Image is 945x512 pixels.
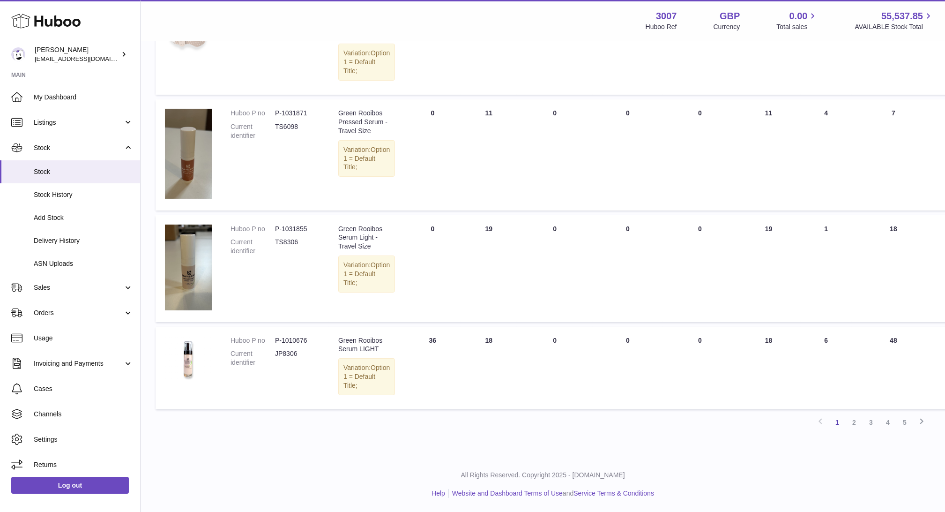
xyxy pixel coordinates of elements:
div: Variation: [338,140,395,177]
a: 1 [829,414,846,431]
a: 5 [896,414,913,431]
td: 54 [461,3,517,95]
p: All Rights Reserved. Copyright 2025 - [DOMAIN_NAME] [148,471,938,480]
dt: Huboo P no [231,225,275,233]
span: Option 1 = Default Title; [343,146,390,171]
td: 0 [593,99,663,211]
div: Green Rooibos Serum Light - Travel Size [338,225,395,251]
td: 0 [517,3,593,95]
td: 18 [737,327,801,409]
a: Website and Dashboard Terms of Use [452,489,563,497]
li: and [449,489,654,498]
td: 36 [404,327,461,409]
span: Option 1 = Default Title; [343,364,390,389]
td: 0 [404,215,461,322]
td: 19 [461,215,517,322]
div: Variation: [338,256,395,293]
div: Green Rooibos Serum LIGHT [338,336,395,354]
td: 54 [737,3,801,95]
strong: GBP [720,10,740,23]
a: 0.00 Total sales [776,10,818,31]
span: Total sales [776,23,818,31]
td: 11 [461,99,517,211]
div: Variation: [338,44,395,81]
a: 55,537.85 AVAILABLE Stock Total [855,10,934,31]
span: ASN Uploads [34,259,133,268]
td: 0 [404,99,461,211]
td: 0 [517,99,593,211]
div: [PERSON_NAME] [35,45,119,63]
span: Returns [34,460,133,469]
td: 4 [801,99,852,211]
span: Option 1 = Default Title; [343,261,390,286]
span: [EMAIL_ADDRESS][DOMAIN_NAME] [35,55,138,62]
td: 0 [517,215,593,322]
td: 7 [852,99,936,211]
strong: 3007 [656,10,677,23]
div: Huboo Ref [646,23,677,31]
td: 0 [404,3,461,95]
td: 0 [593,3,663,95]
span: 0 [698,337,702,344]
dd: P-1031855 [275,225,320,233]
dt: Current identifier [231,238,275,256]
span: Listings [34,118,123,127]
span: 0 [698,225,702,233]
dt: Current identifier [231,122,275,140]
span: 55,537.85 [881,10,923,23]
span: Delivery History [34,236,133,245]
a: 3 [863,414,879,431]
span: Sales [34,283,123,292]
span: Usage [34,334,133,343]
a: 2 [846,414,863,431]
img: product image [165,336,212,383]
a: Help [432,489,445,497]
span: Stock History [34,190,133,199]
span: Invoicing and Payments [34,359,123,368]
span: 0.00 [789,10,808,23]
dd: P-1010676 [275,336,320,345]
span: Stock [34,143,123,152]
dd: TS6098 [275,122,320,140]
span: AVAILABLE Stock Total [855,23,934,31]
td: 0 [593,327,663,409]
td: 0 [593,215,663,322]
dt: Huboo P no [231,109,275,118]
td: 18 [461,327,517,409]
td: 11 [737,99,801,211]
img: product image [165,109,212,199]
span: Channels [34,410,133,419]
div: Green Rooibos Pressed Serum - Travel Size [338,109,395,136]
img: product image [165,225,212,310]
img: bevmay@maysama.com [11,47,25,61]
dt: Current identifier [231,349,275,367]
a: Service Terms & Conditions [573,489,654,497]
span: Stock [34,167,133,176]
dd: P-1031871 [275,109,320,118]
span: Option 1 = Default Title; [343,49,390,75]
td: 1 [801,215,852,322]
td: 49 [852,3,936,95]
td: 48 [852,327,936,409]
dd: JP8306 [275,349,320,367]
span: Settings [34,435,133,444]
td: 6 [801,327,852,409]
dt: Huboo P no [231,336,275,345]
div: Currency [714,23,740,31]
a: Log out [11,477,129,494]
div: Variation: [338,358,395,395]
span: Cases [34,384,133,393]
td: 0 [517,327,593,409]
span: Add Stock [34,213,133,222]
dd: TS8306 [275,238,320,256]
td: 5 [801,3,852,95]
span: 0 [698,109,702,117]
td: 19 [737,215,801,322]
span: Orders [34,309,123,317]
a: 4 [879,414,896,431]
td: 18 [852,215,936,322]
span: My Dashboard [34,93,133,102]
